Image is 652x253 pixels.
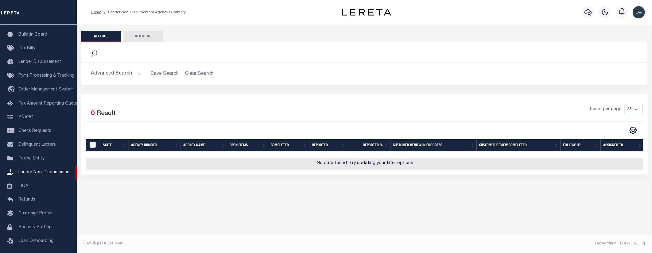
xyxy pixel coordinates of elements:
[7,86,17,94] i: travel_explore
[369,241,645,246] div: Tax Admin v.[TECHNICAL_ID]
[181,139,227,152] th: Agency Name: activate to sort column ascending
[590,106,622,113] span: Items per page
[18,74,74,78] span: Pymt Processing & Tracking
[100,139,129,152] th: State: activate to sort column ascending
[390,139,477,152] th: Customer Review In Progress: activate to sort column ascending
[18,156,45,161] span: Taxing Entity
[18,129,51,133] span: Check Requests
[91,10,101,14] a: Home
[81,31,121,42] button: Active
[18,87,74,92] span: Order Management System
[129,139,181,152] th: Agency Number: activate to sort column ascending
[18,239,53,243] span: Loan Onboarding
[268,139,309,152] th: Completed: activate to sort column ascending
[79,241,365,246] div: 2025 © [PERSON_NAME].
[477,139,561,152] th: Customer Review Completed: activate to sort column ascending
[633,6,645,18] img: svg+xml;base64,PHN2ZyB4bWxucz0iaHR0cDovL3d3dy53My5vcmcvMjAwMC9zdmciIHBvaW50ZXItZXZlbnRzPSJub25lIi...
[18,143,56,147] span: Delinquent Letters
[91,110,95,117] span: 0
[91,68,142,80] button: Advanced Search
[601,139,644,152] th: Assigned To: activate to sort column ascending
[86,139,101,152] th: MBACode
[97,109,116,119] label: Result
[18,211,52,216] span: Customer Profile
[101,10,186,15] li: Lender Non-Disbursement Agency Summary
[18,33,47,37] span: Bulletin Board
[18,102,78,106] span: Tax Amount Reporting Queue
[18,115,33,119] span: SNAPQ
[342,9,391,16] img: logo-dark.svg
[18,184,28,188] span: TIQA
[18,225,54,229] span: Security Settings
[347,139,390,152] th: Reported %: activate to sort column ascending
[18,46,35,51] span: Tax Bills
[227,139,268,152] th: Open Items: activate to sort column ascending
[561,139,601,152] th: Follow-up: activate to sort column ascending
[18,170,71,174] span: Lender Non-Disbursement
[309,139,347,152] th: Reported: activate to sort column ascending
[123,31,163,42] button: Archive
[18,197,35,202] span: Refunds
[18,60,61,64] span: Lender Disbursement
[86,158,645,170] td: No data found. Try updating your filter options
